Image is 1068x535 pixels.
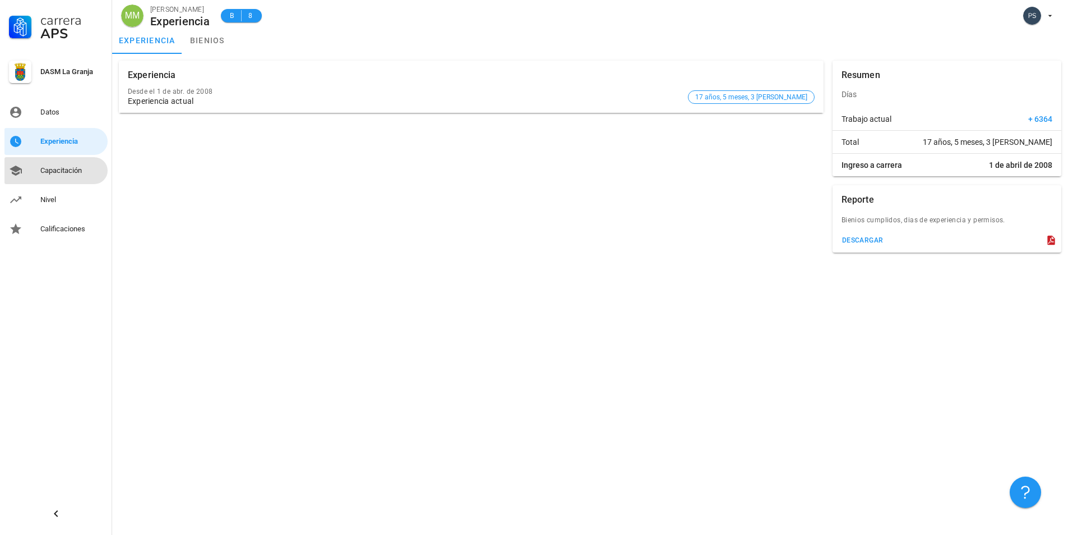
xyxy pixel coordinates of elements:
[246,10,255,21] span: 8
[150,15,210,28] div: Experiencia
[4,216,108,243] a: Calificaciones
[833,214,1061,232] div: Bienios cumplidos, dias de experiencia y permisos.
[842,236,884,244] div: descargar
[4,99,108,126] a: Datos
[1023,7,1041,25] div: avatar
[4,157,108,184] a: Capacitación
[112,27,182,54] a: experiencia
[842,159,902,171] span: Ingreso a carrera
[40,108,103,117] div: Datos
[40,225,103,234] div: Calificaciones
[40,13,103,27] div: Carrera
[128,61,176,90] div: Experiencia
[125,4,140,27] span: MM
[40,195,103,204] div: Nivel
[842,136,859,148] span: Total
[842,113,891,125] span: Trabajo actual
[40,27,103,40] div: APS
[4,128,108,155] a: Experiencia
[228,10,237,21] span: B
[40,67,103,76] div: DASM La Granja
[695,91,807,103] span: 17 años, 5 meses, 3 [PERSON_NAME]
[128,88,683,95] div: Desde el 1 de abr. de 2008
[4,186,108,213] a: Nivel
[182,27,233,54] a: bienios
[1028,113,1052,125] span: + 6364
[989,159,1052,171] span: 1 de abril de 2008
[40,166,103,175] div: Capacitación
[40,137,103,146] div: Experiencia
[842,185,874,214] div: Reporte
[833,81,1061,108] div: Días
[128,97,683,106] div: Experiencia actual
[923,136,1052,148] span: 17 años, 5 meses, 3 [PERSON_NAME]
[837,232,888,248] button: descargar
[150,4,210,15] div: [PERSON_NAME]
[121,4,144,27] div: avatar
[842,61,880,90] div: Resumen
